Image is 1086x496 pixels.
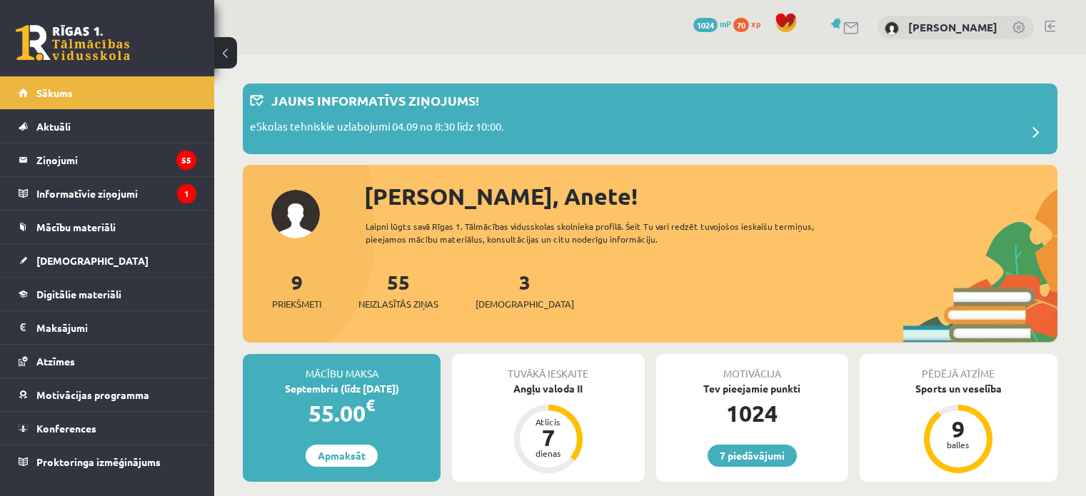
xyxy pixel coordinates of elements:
span: Priekšmeti [272,297,321,311]
span: Neizlasītās ziņas [358,297,438,311]
div: Laipni lūgts savā Rīgas 1. Tālmācības vidusskolas skolnieka profilā. Šeit Tu vari redzēt tuvojošo... [366,220,855,246]
a: Informatīvie ziņojumi1 [19,177,196,210]
span: Mācību materiāli [36,221,116,233]
i: 1 [177,184,196,203]
div: balles [937,440,980,449]
p: eSkolas tehniskie uzlabojumi 04.09 no 8:30 līdz 10:00. [250,118,504,138]
div: Atlicis [527,417,570,426]
span: xp [751,18,760,29]
legend: Maksājumi [36,311,196,344]
legend: Ziņojumi [36,143,196,176]
div: Angļu valoda II [452,381,644,396]
a: 9Priekšmeti [272,269,321,311]
a: Rīgas 1. Tālmācības vidusskola [16,25,130,61]
a: Digitālie materiāli [19,278,196,310]
span: [DEMOGRAPHIC_DATA] [476,297,574,311]
a: 7 piedāvājumi [708,445,797,467]
a: Sports un veselība 9 balles [860,381,1057,475]
a: Mācību materiāli [19,211,196,243]
span: mP [720,18,731,29]
div: 55.00 [243,396,441,430]
a: Angļu valoda II Atlicis 7 dienas [452,381,644,475]
a: Atzīmes [19,345,196,378]
legend: Informatīvie ziņojumi [36,177,196,210]
a: Apmaksāt [306,445,378,467]
span: [DEMOGRAPHIC_DATA] [36,254,149,267]
span: € [366,395,375,415]
a: Motivācijas programma [19,378,196,411]
a: [PERSON_NAME] [908,20,997,34]
div: Tev pieejamie punkti [656,381,848,396]
img: Anete Pīķe [885,21,899,36]
span: 70 [733,18,749,32]
div: Septembris (līdz [DATE]) [243,381,441,396]
a: 55Neizlasītās ziņas [358,269,438,311]
span: Motivācijas programma [36,388,149,401]
div: Mācību maksa [243,354,441,381]
div: Sports un veselība [860,381,1057,396]
a: 1024 mP [693,18,731,29]
span: Proktoringa izmēģinājums [36,455,161,468]
span: 1024 [693,18,718,32]
a: Jauns informatīvs ziņojums! eSkolas tehniskie uzlabojumi 04.09 no 8:30 līdz 10:00. [250,91,1050,147]
a: Sākums [19,76,196,109]
i: 55 [176,151,196,170]
div: Tuvākā ieskaite [452,354,644,381]
a: Maksājumi [19,311,196,344]
div: Pēdējā atzīme [860,354,1057,381]
span: Digitālie materiāli [36,288,121,300]
a: [DEMOGRAPHIC_DATA] [19,244,196,277]
span: Atzīmes [36,355,75,368]
a: 70 xp [733,18,768,29]
a: 3[DEMOGRAPHIC_DATA] [476,269,574,311]
span: Aktuāli [36,120,71,133]
div: 9 [937,417,980,440]
span: Sākums [36,86,73,99]
div: [PERSON_NAME], Anete! [364,179,1057,213]
div: Motivācija [656,354,848,381]
div: 7 [527,426,570,449]
a: Ziņojumi55 [19,143,196,176]
p: Jauns informatīvs ziņojums! [271,91,479,110]
a: Proktoringa izmēģinājums [19,445,196,478]
div: dienas [527,449,570,457]
span: Konferences [36,422,96,435]
a: Aktuāli [19,110,196,143]
a: Konferences [19,412,196,445]
div: 1024 [656,396,848,430]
